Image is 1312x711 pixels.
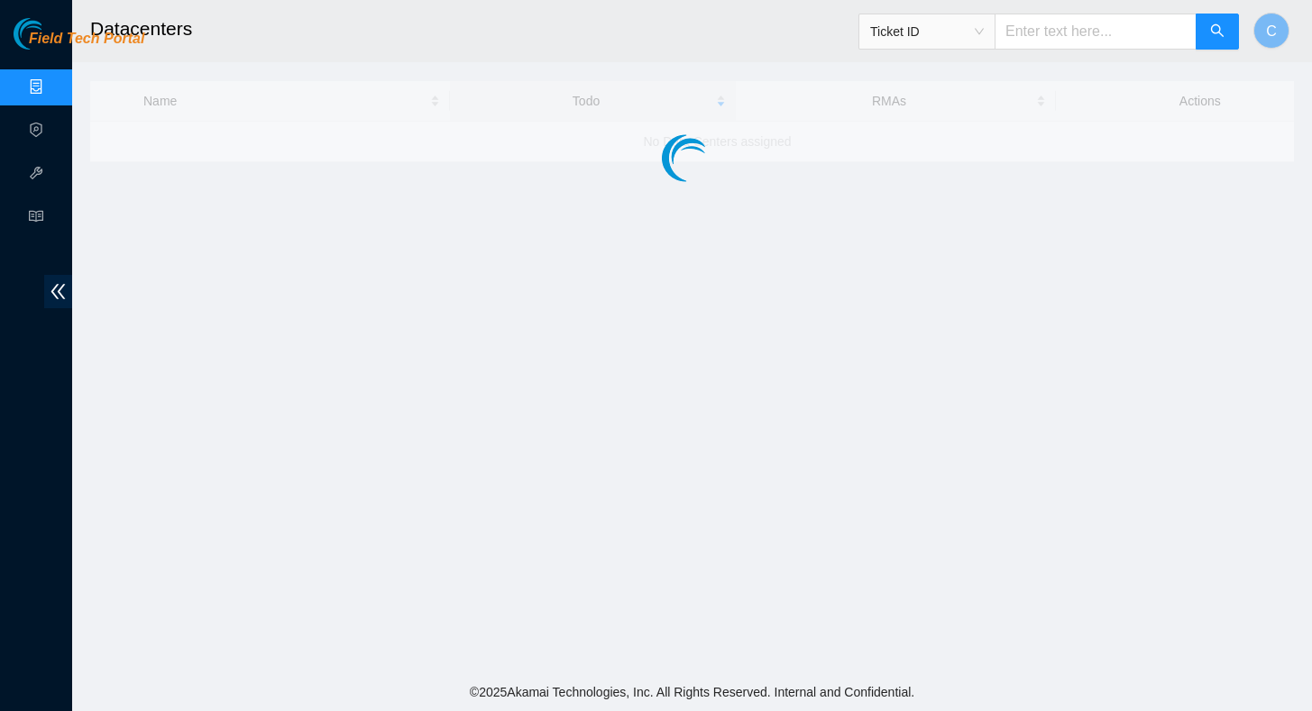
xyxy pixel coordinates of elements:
[44,275,72,308] span: double-left
[29,31,144,48] span: Field Tech Portal
[1253,13,1289,49] button: C
[72,673,1312,711] footer: © 2025 Akamai Technologies, Inc. All Rights Reserved. Internal and Confidential.
[14,32,144,56] a: Akamai TechnologiesField Tech Portal
[14,18,91,50] img: Akamai Technologies
[1266,20,1277,42] span: C
[1196,14,1239,50] button: search
[870,18,984,45] span: Ticket ID
[29,201,43,237] span: read
[995,14,1197,50] input: Enter text here...
[1210,23,1225,41] span: search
